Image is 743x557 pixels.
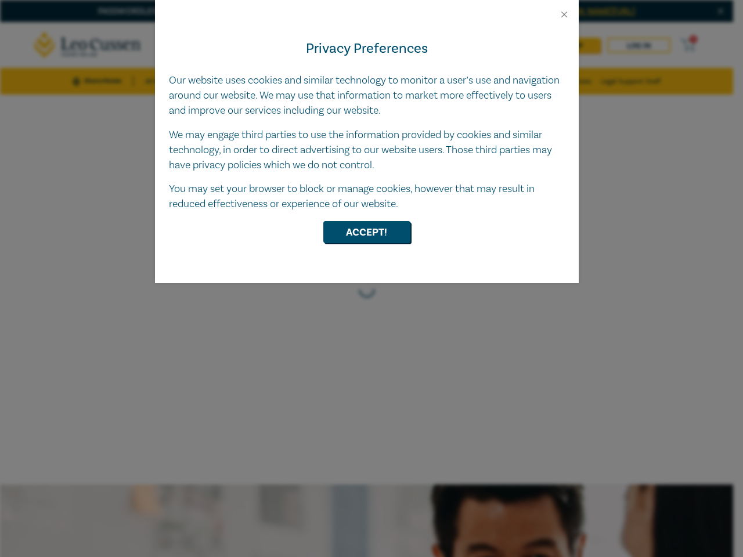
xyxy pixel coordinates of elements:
h4: Privacy Preferences [169,38,565,59]
p: Our website uses cookies and similar technology to monitor a user’s use and navigation around our... [169,73,565,118]
button: Close [559,9,569,20]
p: You may set your browser to block or manage cookies, however that may result in reduced effective... [169,182,565,212]
p: We may engage third parties to use the information provided by cookies and similar technology, in... [169,128,565,173]
button: Accept! [323,221,410,243]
